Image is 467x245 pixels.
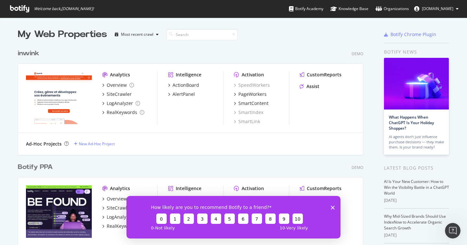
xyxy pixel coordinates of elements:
div: SiteCrawler [107,91,132,97]
div: Activation [242,71,264,78]
a: ActionBoard [168,82,199,88]
div: Activation [242,185,264,192]
a: Botify PPA [18,162,55,172]
button: [DOMAIN_NAME] [409,4,464,14]
div: ActionBoard [173,196,199,202]
a: SpeedWorkers [234,82,270,88]
div: Botify Academy [289,6,323,12]
a: New Ad-Hoc Project [74,141,115,147]
div: Intelligence [176,71,201,78]
a: Overview [102,82,134,88]
a: Assist [300,83,319,90]
div: SiteCrawler [107,205,132,211]
a: SpeedWorkers [234,196,270,202]
div: AI agents don’t just influence purchase decisions — they make them. Is your brand ready? [389,134,444,150]
div: RealKeywords [107,109,137,116]
div: Assist [306,83,319,90]
a: ActionBoard [168,196,199,202]
div: Ad-Hoc Projects [26,141,62,147]
div: Knowledge Base [330,6,368,12]
a: AlertPanel [168,91,195,97]
a: Why Mid-Sized Brands Should Use IndexNow to Accelerate Organic Search Growth [384,213,446,231]
button: Most recent crawl [112,29,161,40]
div: Analytics [110,71,130,78]
a: SiteCrawler [102,205,132,211]
a: SmartContent [234,100,269,107]
div: Demo [352,165,363,170]
div: CustomReports [307,185,341,192]
a: SmartIndex [234,109,263,116]
img: inwink [26,71,92,124]
a: CustomReports [300,185,341,192]
div: Overview [107,196,127,202]
span: pierre.paqueton.gmail [422,6,453,11]
div: PageWorkers [238,91,267,97]
iframe: Enquête de Botify [126,196,341,239]
div: Botify Chrome Plugin [390,31,436,38]
a: Overview [102,196,134,202]
a: AI Is Your New Customer: How to Win the Visibility Battle in a ChatGPT World [384,179,449,196]
a: Botify Chrome Plugin [384,31,436,38]
div: [DATE] [384,232,449,238]
a: SiteCrawler [102,91,132,97]
div: LogAnalyzer [107,100,133,107]
img: What Happens When ChatGPT Is Your Holiday Shopper? [384,58,449,110]
img: Botify PPA [26,185,92,238]
div: Demo [352,51,363,57]
a: RealKeywords [102,223,144,229]
div: Botify news [384,48,449,56]
div: Overview [107,82,127,88]
a: PageWorkers [234,91,267,97]
iframe: Intercom live chat [445,223,461,239]
div: Botify PPA [18,162,53,172]
span: Welcome back, [DOMAIN_NAME] ! [34,6,94,11]
div: Latest Blog Posts [384,164,449,172]
div: New Ad-Hoc Project [79,141,115,147]
a: LogAnalyzer [102,214,140,220]
a: LogAnalyzer [102,100,140,107]
div: Most recent crawl [121,32,153,36]
a: inwink [18,49,42,58]
input: Search [166,29,238,40]
a: What Happens When ChatGPT Is Your Holiday Shopper? [389,114,434,131]
div: SmartContent [238,100,269,107]
div: AlertPanel [173,91,195,97]
a: CustomReports [300,71,341,78]
a: SmartLink [234,118,260,125]
div: Intelligence [176,185,201,192]
div: [DATE] [384,198,449,203]
div: Organizations [376,6,409,12]
div: inwink [18,49,39,58]
div: CustomReports [307,71,341,78]
div: My Web Properties [18,28,107,41]
div: RealKeywords [107,223,137,229]
a: RealKeywords [102,109,144,116]
div: ActionBoard [173,82,199,88]
div: Analytics [110,185,130,192]
div: LogAnalyzer [107,214,133,220]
